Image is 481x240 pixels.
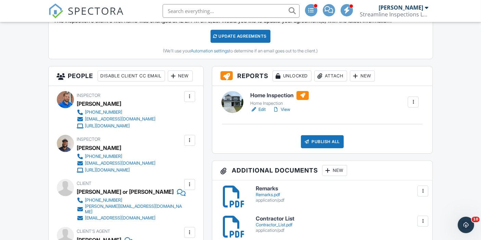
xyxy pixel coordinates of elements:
[77,93,101,98] span: Inspector
[212,161,433,180] h3: Additional Documents
[85,116,156,122] div: [EMAIL_ADDRESS][DOMAIN_NAME]
[85,167,130,173] div: [URL][DOMAIN_NAME]
[77,187,174,197] div: [PERSON_NAME] or [PERSON_NAME]
[98,71,165,81] div: Disable Client CC Email
[85,161,156,166] div: [EMAIL_ADDRESS][DOMAIN_NAME]
[77,123,156,129] a: [URL][DOMAIN_NAME]
[85,110,123,115] div: [PHONE_NUMBER]
[77,167,156,174] a: [URL][DOMAIN_NAME]
[77,204,182,215] a: [PERSON_NAME][EMAIL_ADDRESS][DOMAIN_NAME]
[256,192,424,198] div: Remarks.pdf
[68,3,124,18] span: SPECTORA
[250,91,309,106] a: Home Inspection Home Inspection
[301,135,344,148] div: Publish All
[350,71,375,81] div: New
[256,216,424,222] h6: Contractor List
[77,181,92,186] span: Client
[85,204,182,215] div: [PERSON_NAME][EMAIL_ADDRESS][DOMAIN_NAME]
[250,91,309,100] h6: Home Inspection
[168,71,193,81] div: New
[77,143,122,153] div: [PERSON_NAME]
[472,217,480,222] span: 10
[212,66,433,86] h3: Reports
[77,99,122,109] div: [PERSON_NAME]
[77,160,156,167] a: [EMAIL_ADDRESS][DOMAIN_NAME]
[256,222,424,228] div: Contractor_List.pdf
[256,198,424,203] div: application/pdf
[211,30,270,43] div: Update Agreements
[163,4,300,18] input: Search everything...
[360,11,429,18] div: Streamline Inspections LLC
[256,186,424,203] a: Remarks Remarks.pdf application/pdf
[191,48,229,53] a: Automation settings
[314,71,347,81] div: Attach
[322,165,347,176] div: New
[256,228,424,233] div: application/pdf
[48,3,63,18] img: The Best Home Inspection Software - Spectora
[77,153,156,160] a: [PHONE_NUMBER]
[77,197,182,204] a: [PHONE_NUMBER]
[458,217,474,233] iframe: Intercom live chat
[77,215,182,222] a: [EMAIL_ADDRESS][DOMAIN_NAME]
[273,71,312,81] div: Unlocked
[85,198,123,203] div: [PHONE_NUMBER]
[48,9,124,24] a: SPECTORA
[77,109,156,116] a: [PHONE_NUMBER]
[49,12,433,59] div: This inspection's client's first name was changed at 12:27PM on 9/29. Would you like to update yo...
[85,215,156,221] div: [EMAIL_ADDRESS][DOMAIN_NAME]
[77,229,111,234] span: Client's Agent
[379,4,423,11] div: [PERSON_NAME]
[77,137,101,142] span: Inspector
[85,123,130,129] div: [URL][DOMAIN_NAME]
[49,66,203,86] h3: People
[250,106,266,113] a: Edit
[54,48,428,54] div: (We'll use your to determine if an email goes out to the client.)
[273,106,290,113] a: View
[77,116,156,123] a: [EMAIL_ADDRESS][DOMAIN_NAME]
[250,101,309,106] div: Home Inspection
[256,216,424,233] a: Contractor List Contractor_List.pdf application/pdf
[85,154,123,159] div: [PHONE_NUMBER]
[256,186,424,192] h6: Remarks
